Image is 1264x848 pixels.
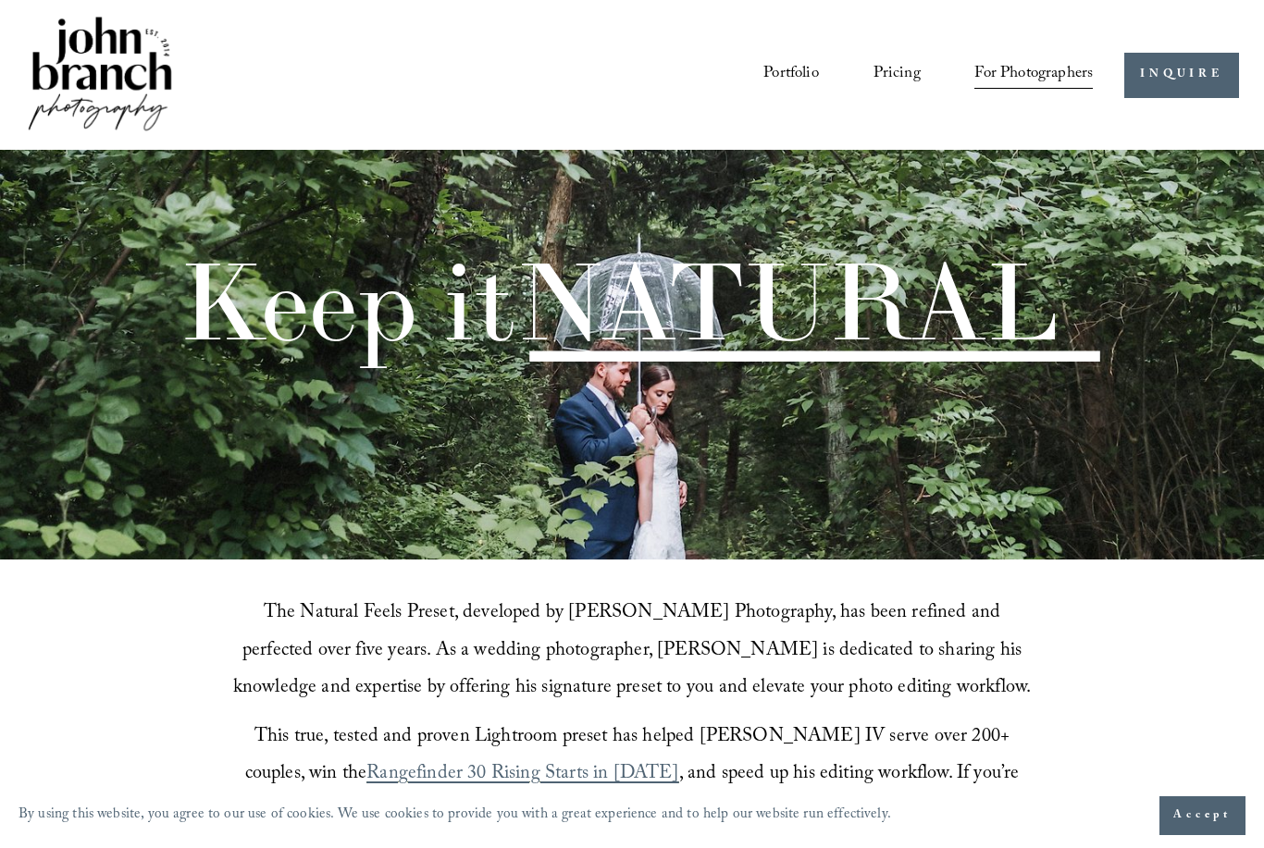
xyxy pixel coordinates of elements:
[515,233,1059,369] span: NATURAL
[245,722,1015,791] span: This true, tested and proven Lightroom preset has helped [PERSON_NAME] IV serve over 200+ couples...
[19,802,891,830] p: By using this website, you agree to our use of cookies. We use cookies to provide you with a grea...
[1159,796,1245,835] button: Accept
[1173,806,1232,825] span: Accept
[1124,53,1238,98] a: INQUIRE
[179,248,1059,356] h1: Keep it
[366,759,678,791] a: Rangefinder 30 Rising Starts in [DATE]
[974,58,1093,92] a: folder dropdown
[233,598,1032,705] span: The Natural Feels Preset, developed by [PERSON_NAME] Photography, has been refined and perfected ...
[763,58,819,92] a: Portfolio
[874,58,921,92] a: Pricing
[25,13,175,138] img: John Branch IV Photography
[974,59,1093,91] span: For Photographers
